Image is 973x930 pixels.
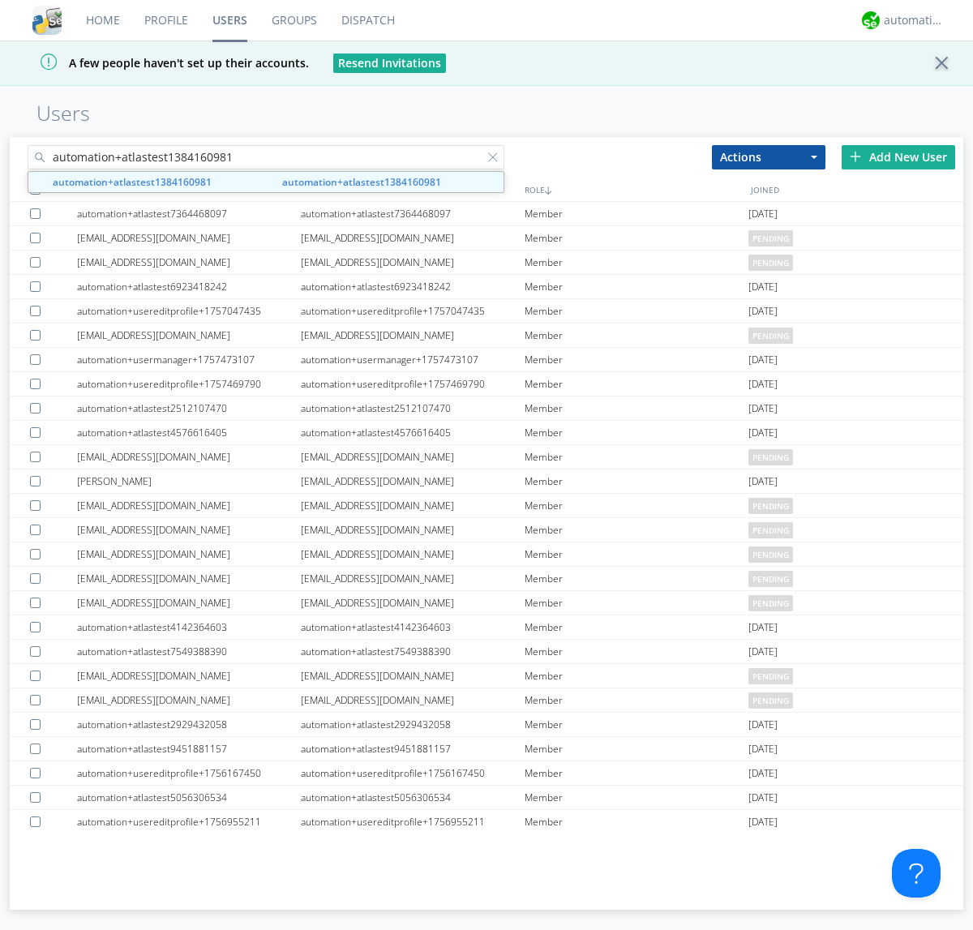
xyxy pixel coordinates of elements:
div: [EMAIL_ADDRESS][DOMAIN_NAME] [301,494,525,517]
a: automation+atlastest7364468097automation+atlastest7364468097Member[DATE] [10,202,963,226]
div: automation+atlastest9451881157 [301,737,525,761]
strong: automation+atlastest1384160981 [282,175,441,189]
a: automation+usereditprofile+1756167450automation+usereditprofile+1756167450Member[DATE] [10,761,963,786]
a: automation+usereditprofile+1756955211automation+usereditprofile+1756955211Member[DATE] [10,810,963,834]
div: Member [525,251,748,274]
iframe: Toggle Customer Support [892,849,941,898]
div: automation+atlastest6923418242 [77,275,301,298]
div: [EMAIL_ADDRESS][DOMAIN_NAME] [77,445,301,469]
div: [EMAIL_ADDRESS][DOMAIN_NAME] [77,591,301,615]
div: automation+atlas [884,12,945,28]
div: automation+usereditprofile+1757469790 [77,372,301,396]
div: Member [525,372,748,396]
a: [EMAIL_ADDRESS][DOMAIN_NAME][EMAIL_ADDRESS][DOMAIN_NAME]Memberpending [10,251,963,275]
span: pending [748,692,793,709]
div: [EMAIL_ADDRESS][DOMAIN_NAME] [77,542,301,566]
div: Member [525,640,748,663]
span: [DATE] [748,615,778,640]
span: pending [748,449,793,465]
a: [EMAIL_ADDRESS][DOMAIN_NAME][EMAIL_ADDRESS][DOMAIN_NAME]Memberpending [10,591,963,615]
a: [EMAIL_ADDRESS][DOMAIN_NAME][EMAIL_ADDRESS][DOMAIN_NAME]Memberpending [10,226,963,251]
div: [EMAIL_ADDRESS][DOMAIN_NAME] [77,494,301,517]
a: automation+atlastest6923418242automation+atlastest6923418242Member[DATE] [10,275,963,299]
div: [EMAIL_ADDRESS][DOMAIN_NAME] [77,567,301,590]
a: [EMAIL_ADDRESS][DOMAIN_NAME][EMAIL_ADDRESS][DOMAIN_NAME]Memberpending [10,664,963,688]
span: [DATE] [748,372,778,396]
div: automation+usereditprofile+1757047435 [301,299,525,323]
a: automation+usereditprofile+1757469790automation+usereditprofile+1757469790Member[DATE] [10,372,963,396]
div: Member [525,202,748,225]
div: Member [525,324,748,347]
div: [EMAIL_ADDRESS][DOMAIN_NAME] [77,518,301,542]
a: [EMAIL_ADDRESS][DOMAIN_NAME][EMAIL_ADDRESS][DOMAIN_NAME]Memberpending [10,494,963,518]
div: automation+atlastest5056306534 [301,786,525,809]
div: automation+usermanager+1757473107 [77,348,301,371]
div: Member [525,518,748,542]
div: automation+atlastest5056306534 [77,786,301,809]
a: automation+usereditprofile+1757047435automation+usereditprofile+1757047435Member[DATE] [10,299,963,324]
strong: automation+atlastest1384160981 [53,175,212,189]
span: pending [748,498,793,514]
div: [EMAIL_ADDRESS][DOMAIN_NAME] [77,664,301,688]
div: Member [525,615,748,639]
a: [PERSON_NAME][EMAIL_ADDRESS][DOMAIN_NAME]Member[DATE] [10,469,963,494]
div: automation+atlastest7364468097 [301,202,525,225]
div: automation+atlastest6923418242 [301,275,525,298]
div: automation+atlastest7364468097 [77,202,301,225]
span: [DATE] [748,469,778,494]
span: pending [748,230,793,246]
div: [EMAIL_ADDRESS][DOMAIN_NAME] [301,226,525,250]
div: Member [525,591,748,615]
div: Member [525,469,748,493]
div: ROLE [521,178,747,201]
div: Member [525,542,748,566]
a: automation+atlastest5056306534automation+atlastest5056306534Member[DATE] [10,786,963,810]
div: [EMAIL_ADDRESS][DOMAIN_NAME] [301,445,525,469]
div: [EMAIL_ADDRESS][DOMAIN_NAME] [77,324,301,347]
a: [EMAIL_ADDRESS][DOMAIN_NAME][EMAIL_ADDRESS][DOMAIN_NAME]Memberpending [10,445,963,469]
div: Member [525,688,748,712]
a: automation+usermanager+1757473107automation+usermanager+1757473107Member[DATE] [10,348,963,372]
span: pending [748,595,793,611]
span: [DATE] [748,275,778,299]
span: pending [748,571,793,587]
span: [DATE] [748,810,778,834]
div: automation+atlastest4142364603 [301,615,525,639]
a: [EMAIL_ADDRESS][DOMAIN_NAME][EMAIL_ADDRESS][DOMAIN_NAME]Memberpending [10,518,963,542]
span: pending [748,546,793,563]
div: Member [525,226,748,250]
span: pending [748,668,793,684]
div: Member [525,761,748,785]
span: [DATE] [748,640,778,664]
span: [DATE] [748,396,778,421]
img: plus.svg [850,151,861,162]
a: [EMAIL_ADDRESS][DOMAIN_NAME][EMAIL_ADDRESS][DOMAIN_NAME]Memberpending [10,324,963,348]
input: Search users [28,145,504,169]
div: Member [525,567,748,590]
div: [EMAIL_ADDRESS][DOMAIN_NAME] [301,251,525,274]
a: [EMAIL_ADDRESS][DOMAIN_NAME][EMAIL_ADDRESS][DOMAIN_NAME]Memberpending [10,542,963,567]
a: automation+atlastest4142364603automation+atlastest4142364603Member[DATE] [10,615,963,640]
div: automation+atlastest2512107470 [301,396,525,420]
div: [EMAIL_ADDRESS][DOMAIN_NAME] [301,518,525,542]
div: automation+atlastest2929432058 [77,713,301,736]
span: [DATE] [748,202,778,226]
span: [DATE] [748,348,778,372]
span: [DATE] [748,761,778,786]
div: automation+atlastest4142364603 [77,615,301,639]
div: Member [525,421,748,444]
div: Member [525,737,748,761]
div: Member [525,664,748,688]
span: A few people haven't set up their accounts. [12,55,309,71]
div: [EMAIL_ADDRESS][DOMAIN_NAME] [301,688,525,712]
div: [EMAIL_ADDRESS][DOMAIN_NAME] [301,469,525,493]
a: automation+atlastest7549388390automation+atlastest7549388390Member[DATE] [10,640,963,664]
div: automation+atlastest2512107470 [77,396,301,420]
span: pending [748,328,793,344]
img: d2d01cd9b4174d08988066c6d424eccd [862,11,880,29]
div: Member [525,275,748,298]
div: [EMAIL_ADDRESS][DOMAIN_NAME] [301,591,525,615]
span: pending [748,522,793,538]
div: JOINED [747,178,973,201]
div: [EMAIL_ADDRESS][DOMAIN_NAME] [77,688,301,712]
